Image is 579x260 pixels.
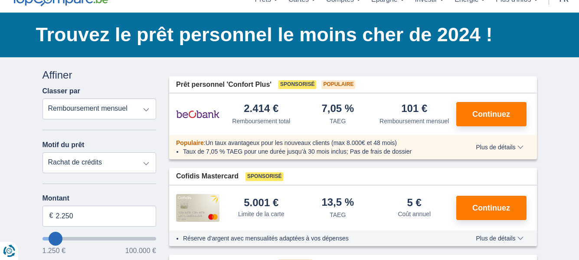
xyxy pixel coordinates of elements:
[43,68,157,82] div: Affiner
[176,103,219,125] img: pret personnel Beobank
[176,139,204,146] span: Populaire
[321,80,355,89] span: Populaire
[183,234,451,243] li: Réserve d'argent avec mensualités adaptées à vos dépenses
[183,147,451,156] li: Taux de 7,05 % TAEG pour une durée jusqu’à 30 mois inclus; Pas de frais de dossier
[398,210,431,218] div: Coût annuel
[244,103,278,115] div: 2.414 €
[43,87,80,95] label: Classer par
[456,196,527,220] button: Continuez
[125,247,156,254] span: 100.000 €
[176,80,272,90] span: Prêt personnel 'Confort Plus'
[238,210,285,218] div: Limite de la carte
[176,171,239,181] span: Cofidis Mastercard
[321,197,354,209] div: 13,5 %
[407,197,422,208] div: 5 €
[330,117,346,125] div: TAEG
[36,21,537,48] h1: Trouvez le prêt personnel le moins cher de 2024 !
[43,237,157,240] input: wantToBorrow
[469,235,530,242] button: Plus de détails
[456,102,527,126] button: Continuez
[469,144,530,151] button: Plus de détails
[176,194,219,222] img: pret personnel Cofidis CC
[278,80,316,89] span: Sponsorisé
[472,204,510,212] span: Continuez
[244,197,278,208] div: 5.001 €
[401,103,427,115] div: 101 €
[330,211,346,219] div: TAEG
[169,138,458,147] div: :
[43,247,65,254] span: 1.250 €
[476,235,523,241] span: Plus de détails
[472,110,510,118] span: Continuez
[379,117,449,125] div: Remboursement mensuel
[245,172,283,181] span: Sponsorisé
[49,211,53,221] span: €
[43,194,157,202] label: Montant
[476,144,523,150] span: Plus de détails
[43,141,85,149] label: Motif du prêt
[206,139,397,146] span: Un taux avantageux pour les nouveaux clients (max 8.000€ et 48 mois)
[321,103,354,115] div: 7,05 %
[232,117,290,125] div: Remboursement total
